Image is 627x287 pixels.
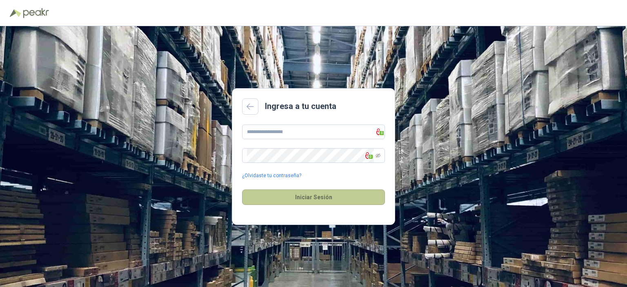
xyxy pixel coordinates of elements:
[23,8,49,18] img: Peakr
[376,153,380,158] span: eye-invisible
[10,9,21,17] img: Logo
[242,172,301,180] a: ¿Olvidaste tu contraseña?
[242,189,385,205] button: Iniciar Sesión
[265,100,336,113] h2: Ingresa a tu cuenta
